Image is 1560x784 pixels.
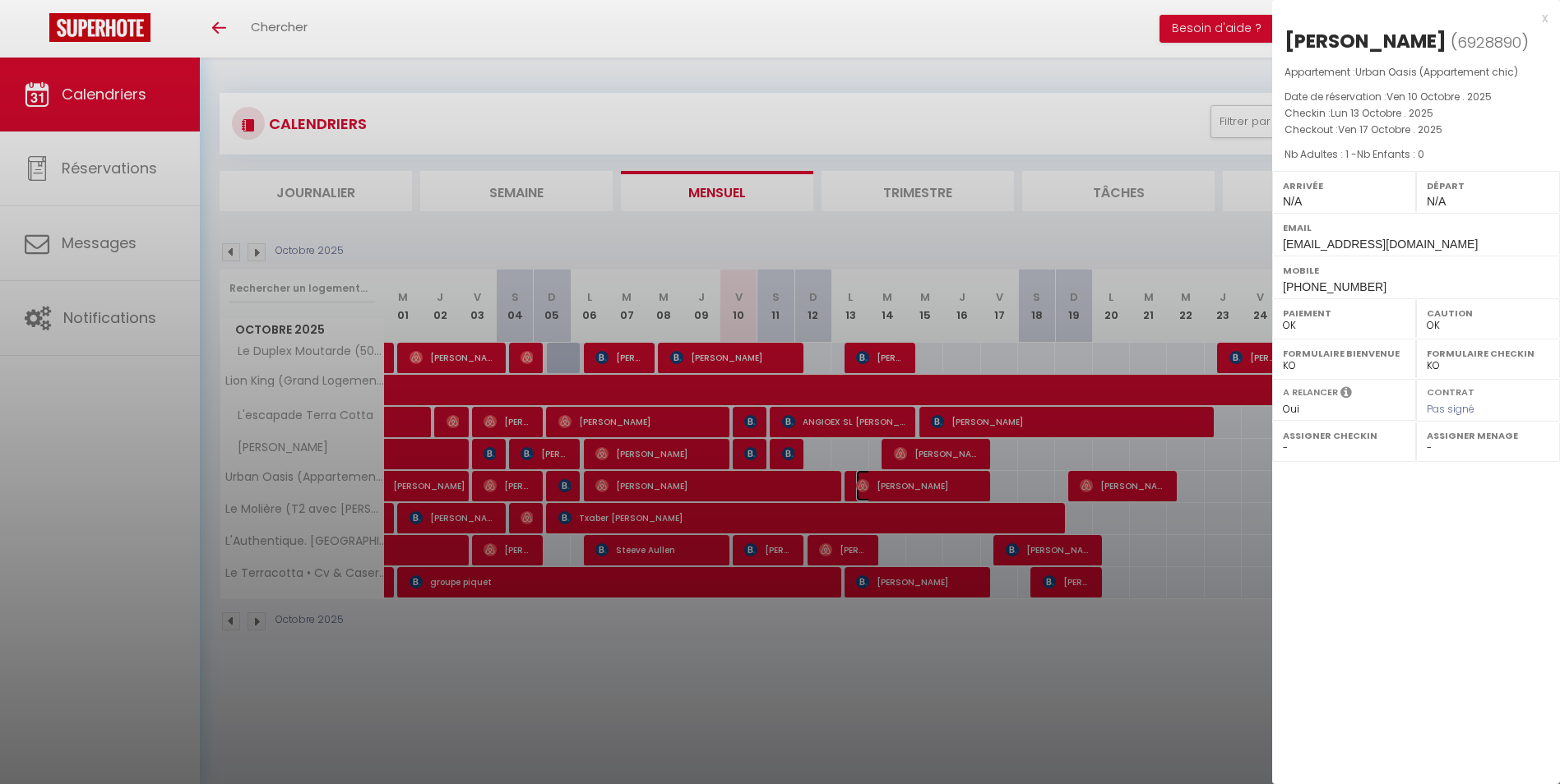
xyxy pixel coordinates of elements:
[1283,305,1405,321] label: Paiement
[1427,402,1474,416] span: Pas signé
[1386,90,1492,104] span: Ven 10 Octobre . 2025
[1285,122,1548,138] p: Checkout :
[1283,385,1338,399] label: A relancer
[1285,89,1548,105] p: Date de réservation :
[1285,147,1424,161] span: Nb Adultes : 1 -
[1285,105,1548,122] p: Checkin :
[1283,280,1386,293] span: [PHONE_NUMBER]
[1283,195,1302,208] span: N/A
[1283,262,1549,279] label: Mobile
[1285,64,1548,81] p: Appartement :
[1451,30,1529,53] span: ( )
[1427,305,1549,321] label: Caution
[1283,238,1478,251] span: [EMAIL_ADDRESS][DOMAIN_NAME]
[1338,122,1442,136] span: Ven 17 Octobre . 2025
[1331,106,1433,120] span: Lun 13 Octobre . 2025
[1355,65,1518,79] span: Urban Oasis (Appartement chic)
[1357,147,1424,161] span: Nb Enfants : 0
[1427,345,1549,362] label: Formulaire Checkin
[1427,178,1549,194] label: Départ
[1427,385,1474,396] label: Contrat
[1340,385,1352,404] i: Sélectionner OUI si vous souhaiter envoyer les séquences de messages post-checkout
[1283,345,1405,362] label: Formulaire Bienvenue
[1285,28,1447,54] div: [PERSON_NAME]
[1283,427,1405,444] label: Assigner Checkin
[1283,219,1549,236] label: Email
[1427,427,1549,444] label: Assigner Menage
[1457,32,1521,53] span: 6928890
[1427,195,1446,208] span: N/A
[1272,8,1548,28] div: x
[1283,178,1405,194] label: Arrivée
